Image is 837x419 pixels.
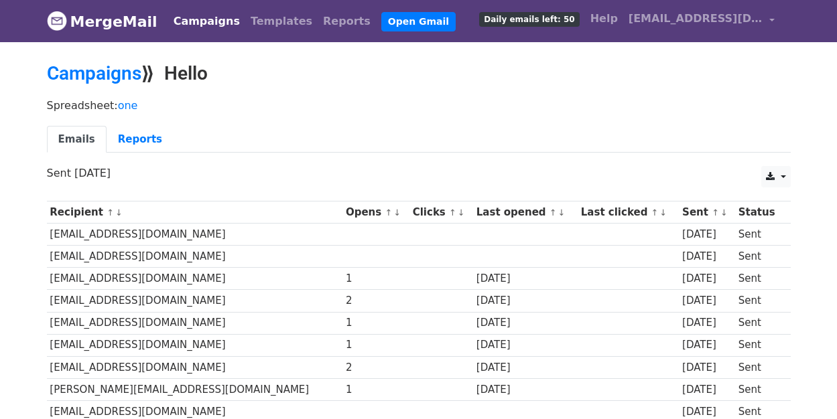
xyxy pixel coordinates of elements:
td: Sent [735,356,783,378]
div: [DATE] [682,315,732,331]
div: [DATE] [476,382,574,398]
td: [PERSON_NAME][EMAIL_ADDRESS][DOMAIN_NAME] [47,378,343,400]
td: [EMAIL_ADDRESS][DOMAIN_NAME] [47,356,343,378]
td: [EMAIL_ADDRESS][DOMAIN_NAME] [47,290,343,312]
a: Templates [245,8,318,35]
div: [DATE] [476,271,574,286]
a: ↓ [115,207,123,218]
div: [DATE] [682,382,732,398]
a: ↑ [107,207,114,218]
a: MergeMail [47,7,157,35]
td: Sent [735,334,783,356]
td: Sent [735,246,783,268]
a: Campaigns [168,8,245,35]
span: Daily emails left: 50 [479,12,579,27]
th: Sent [679,201,735,224]
th: Last clicked [578,201,679,224]
div: 1 [346,337,406,353]
a: ↓ [558,207,566,218]
td: Sent [735,312,783,334]
div: [DATE] [476,337,574,353]
div: [DATE] [476,293,574,309]
div: [DATE] [682,271,732,286]
div: [DATE] [476,360,574,375]
div: [DATE] [682,337,732,353]
div: [DATE] [682,293,732,309]
td: [EMAIL_ADDRESS][DOMAIN_NAME] [47,334,343,356]
th: Clicks [409,201,473,224]
p: Spreadsheet: [47,98,791,112]
a: ↓ [393,207,401,218]
div: [DATE] [476,315,574,331]
a: ↑ [385,207,392,218]
td: Sent [735,378,783,400]
p: Sent [DATE] [47,166,791,180]
td: [EMAIL_ADDRESS][DOMAIN_NAME] [47,312,343,334]
a: Help [585,5,623,32]
a: Reports [318,8,376,35]
a: ↑ [550,207,557,218]
span: [EMAIL_ADDRESS][DOMAIN_NAME] [629,11,763,27]
div: 2 [346,360,406,375]
th: Status [735,201,783,224]
a: ↑ [712,207,719,218]
a: ↑ [651,207,659,218]
a: Open Gmail [381,12,456,31]
a: one [118,99,138,112]
a: ↑ [449,207,456,218]
th: Recipient [47,201,343,224]
td: Sent [735,290,783,312]
td: [EMAIL_ADDRESS][DOMAIN_NAME] [47,268,343,290]
a: Reports [107,126,174,153]
a: Emails [47,126,107,153]
div: 1 [346,315,406,331]
div: [DATE] [682,360,732,375]
div: 1 [346,382,406,398]
td: Sent [735,224,783,246]
a: [EMAIL_ADDRESS][DOMAIN_NAME] [623,5,780,37]
a: Campaigns [47,62,141,84]
div: [DATE] [682,249,732,264]
div: 2 [346,293,406,309]
div: 1 [346,271,406,286]
th: Opens [342,201,409,224]
img: MergeMail logo [47,11,67,31]
a: ↓ [659,207,667,218]
a: ↓ [720,207,728,218]
a: Daily emails left: 50 [474,5,584,32]
td: [EMAIL_ADDRESS][DOMAIN_NAME] [47,224,343,246]
div: [DATE] [682,227,732,242]
td: Sent [735,268,783,290]
a: ↓ [458,207,465,218]
h2: ⟫ Hello [47,62,791,85]
th: Last opened [473,201,578,224]
td: [EMAIL_ADDRESS][DOMAIN_NAME] [47,246,343,268]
